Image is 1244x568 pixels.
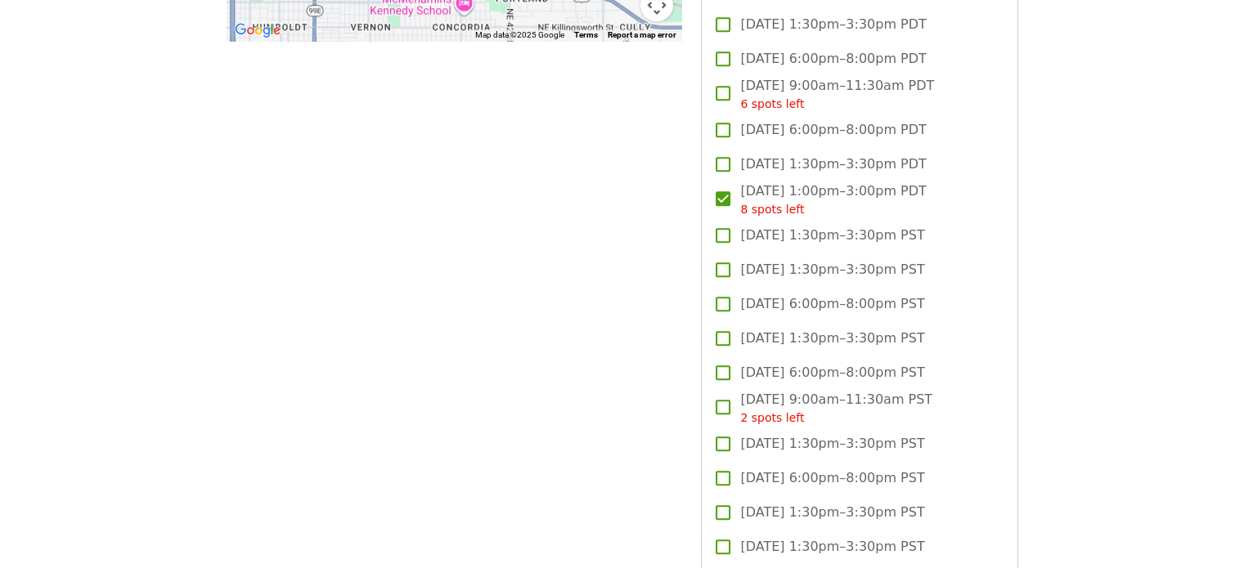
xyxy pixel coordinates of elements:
[740,363,924,382] span: [DATE] 6:00pm–8:00pm PST
[740,434,924,454] span: [DATE] 1:30pm–3:30pm PST
[740,15,926,34] span: [DATE] 1:30pm–3:30pm PDT
[740,294,924,314] span: [DATE] 6:00pm–8:00pm PST
[740,49,926,69] span: [DATE] 6:00pm–8:00pm PDT
[475,30,564,39] span: Map data ©2025 Google
[740,203,804,216] span: 8 spots left
[740,154,926,174] span: [DATE] 1:30pm–3:30pm PDT
[740,468,924,488] span: [DATE] 6:00pm–8:00pm PST
[231,20,285,41] img: Google
[740,226,924,245] span: [DATE] 1:30pm–3:30pm PST
[740,181,926,218] span: [DATE] 1:00pm–3:00pm PDT
[608,30,676,39] a: Report a map error
[740,120,926,140] span: [DATE] 6:00pm–8:00pm PDT
[740,329,924,348] span: [DATE] 1:30pm–3:30pm PST
[740,76,934,113] span: [DATE] 9:00am–11:30am PDT
[574,30,598,39] a: Terms (opens in new tab)
[740,97,804,110] span: 6 spots left
[740,503,924,522] span: [DATE] 1:30pm–3:30pm PST
[740,260,924,280] span: [DATE] 1:30pm–3:30pm PST
[740,411,804,424] span: 2 spots left
[740,537,924,557] span: [DATE] 1:30pm–3:30pm PST
[740,390,932,427] span: [DATE] 9:00am–11:30am PST
[231,20,285,41] a: Open this area in Google Maps (opens a new window)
